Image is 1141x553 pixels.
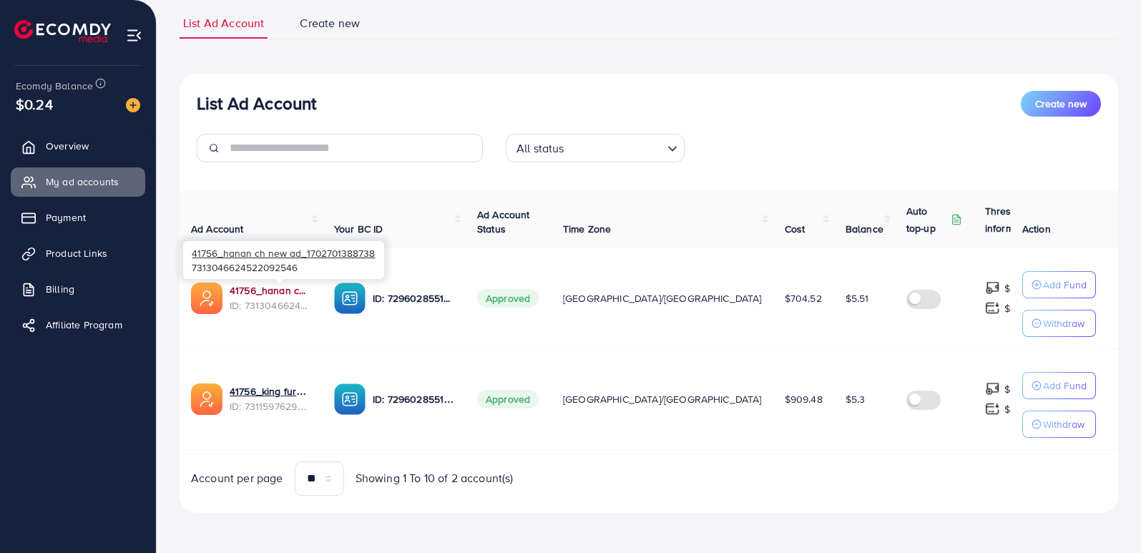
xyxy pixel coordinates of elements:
[563,392,762,406] span: [GEOGRAPHIC_DATA]/[GEOGRAPHIC_DATA]
[16,94,53,114] span: $0.24
[563,222,611,236] span: Time Zone
[46,282,74,296] span: Billing
[11,310,145,339] a: Affiliate Program
[230,399,311,413] span: ID: 7311597629631414273
[230,384,311,398] a: 41756_king furqan_1702364011084
[846,392,866,406] span: $5.3
[16,79,93,93] span: Ecomdy Balance
[126,98,140,112] img: image
[785,392,823,406] span: $909.48
[197,93,316,114] h3: List Ad Account
[11,203,145,232] a: Payment
[46,139,89,153] span: Overview
[191,222,244,236] span: Ad Account
[906,202,948,237] p: Auto top-up
[1035,97,1087,111] span: Create new
[1022,271,1096,298] button: Add Fund
[785,291,822,305] span: $704.52
[1043,276,1087,293] p: Add Fund
[1043,315,1084,332] p: Withdraw
[477,207,530,236] span: Ad Account Status
[1043,377,1087,394] p: Add Fund
[183,15,264,31] span: List Ad Account
[785,222,805,236] span: Cost
[192,246,375,260] span: 41756_hanan ch new ad_1702701388738
[506,134,685,162] div: Search for option
[846,222,883,236] span: Balance
[1022,411,1096,438] button: Withdraw
[126,27,142,44] img: menu
[1022,310,1096,337] button: Withdraw
[477,289,539,308] span: Approved
[230,298,311,313] span: ID: 7313046624522092546
[1021,91,1101,117] button: Create new
[46,246,107,260] span: Product Links
[46,175,119,189] span: My ad accounts
[230,283,311,298] a: 41756_hanan ch new ad_1702701388738
[1043,416,1084,433] p: Withdraw
[11,167,145,196] a: My ad accounts
[373,391,454,408] p: ID: 7296028551344881665
[985,280,1000,295] img: top-up amount
[373,290,454,307] p: ID: 7296028551344881665
[1004,381,1022,398] p: $ ---
[1004,300,1022,317] p: $ ---
[356,470,514,486] span: Showing 1 To 10 of 2 account(s)
[14,20,111,42] img: logo
[514,138,567,159] span: All status
[477,390,539,408] span: Approved
[334,222,383,236] span: Your BC ID
[1004,401,1022,418] p: $ ---
[563,291,762,305] span: [GEOGRAPHIC_DATA]/[GEOGRAPHIC_DATA]
[985,381,1000,396] img: top-up amount
[334,283,366,314] img: ic-ba-acc.ded83a64.svg
[300,15,360,31] span: Create new
[569,135,662,159] input: Search for option
[11,239,145,268] a: Product Links
[985,401,1000,416] img: top-up amount
[11,275,145,303] a: Billing
[191,383,222,415] img: ic-ads-acc.e4c84228.svg
[191,283,222,314] img: ic-ads-acc.e4c84228.svg
[230,384,311,413] div: <span class='underline'>41756_king furqan_1702364011084</span></br>7311597629631414273
[11,132,145,160] a: Overview
[846,291,869,305] span: $5.51
[1004,280,1022,297] p: $ ---
[985,300,1000,315] img: top-up amount
[985,202,1055,237] p: Threshold information
[1022,372,1096,399] button: Add Fund
[183,241,384,279] div: 7313046624522092546
[334,383,366,415] img: ic-ba-acc.ded83a64.svg
[46,318,122,332] span: Affiliate Program
[1022,222,1051,236] span: Action
[191,470,283,486] span: Account per page
[46,210,86,225] span: Payment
